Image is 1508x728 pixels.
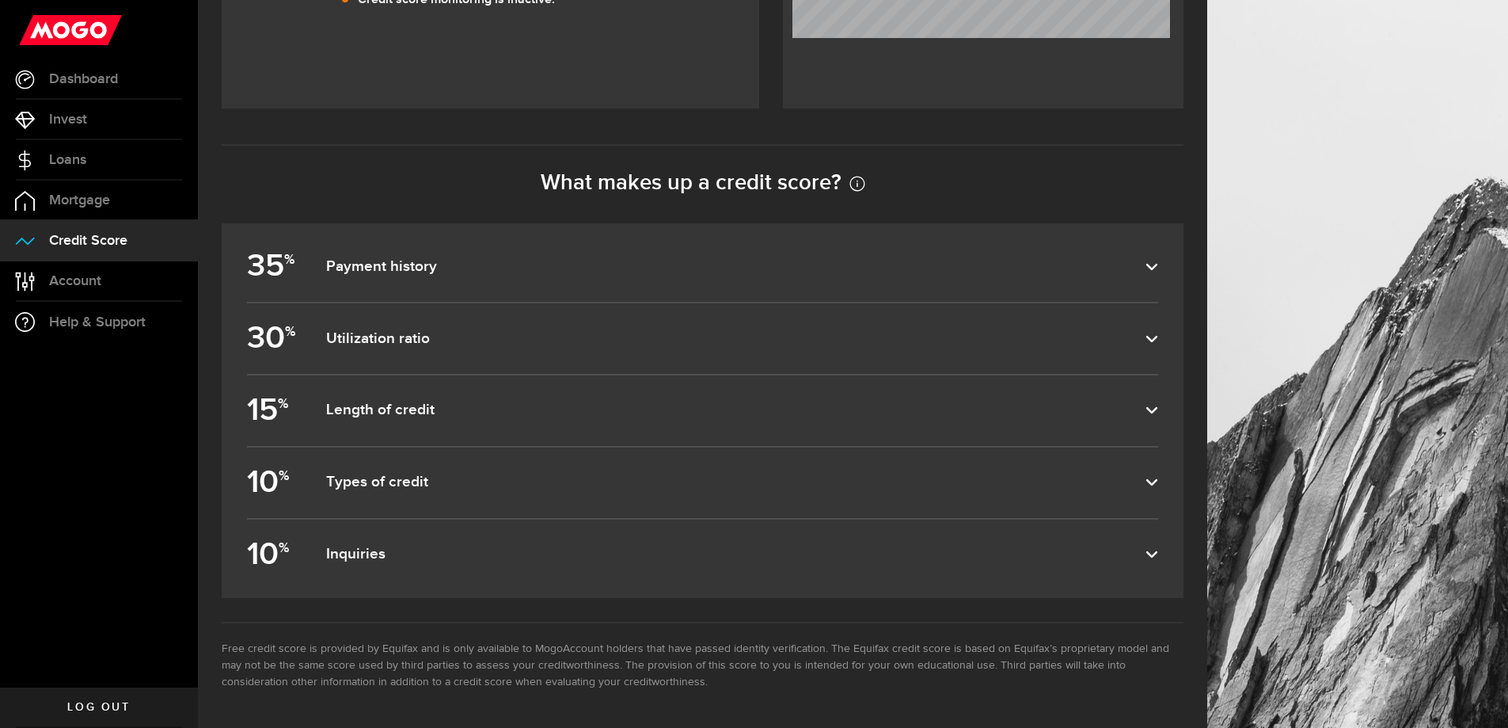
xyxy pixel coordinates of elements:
[247,529,298,581] b: 10
[326,401,1145,420] dfn: Length of credit
[49,72,118,86] span: Dashboard
[49,193,110,208] span: Mortgage
[67,702,130,713] span: Log out
[247,313,298,364] b: 30
[279,539,289,556] sup: %
[49,153,86,167] span: Loans
[222,641,1183,691] li: Free credit score is provided by Equifax and is only available to MogoAccount holders that have p...
[279,467,289,484] sup: %
[49,112,87,127] span: Invest
[284,252,294,269] sup: %
[49,274,101,288] span: Account
[247,457,298,509] b: 10
[247,385,298,436] b: 15
[13,6,60,54] button: Open LiveChat chat widget
[49,234,127,248] span: Credit Score
[285,323,295,340] sup: %
[278,395,288,412] sup: %
[326,257,1145,276] dfn: Payment history
[326,330,1145,349] dfn: Utilization ratio
[326,473,1145,492] dfn: Types of credit
[222,170,1183,196] h2: What makes up a credit score?
[247,241,298,292] b: 35
[326,545,1145,564] dfn: Inquiries
[49,315,146,330] span: Help & Support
